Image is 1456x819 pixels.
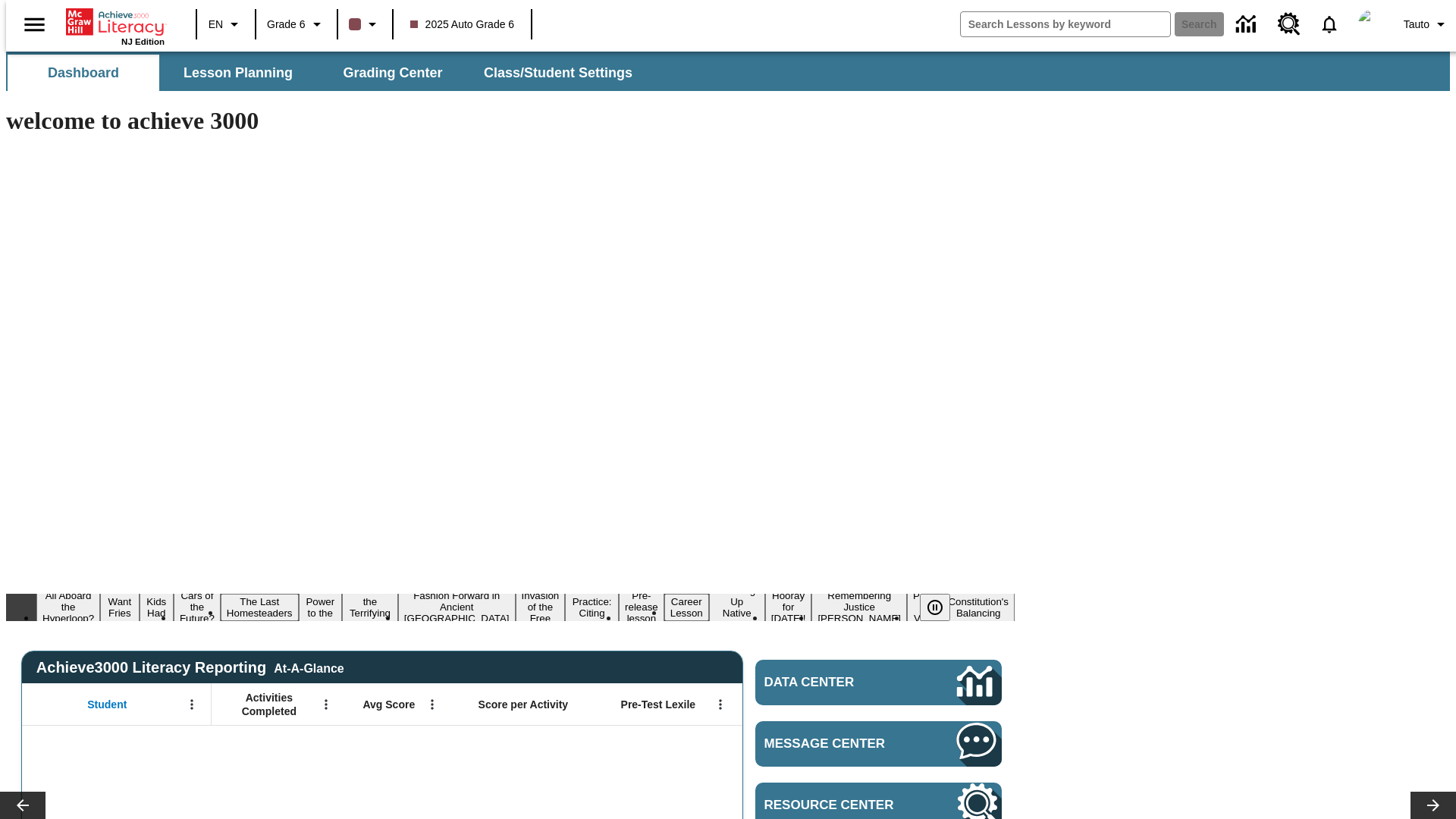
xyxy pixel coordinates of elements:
[1410,792,1456,819] button: Lesson carousel, Next
[472,55,645,91] button: Class/Student Settings
[1398,11,1456,38] button: Profile/Settings
[1404,17,1429,33] span: Tauto
[811,588,907,626] button: Slide 15 Remembering Justice O'Connor
[6,55,646,91] div: SubNavbar
[48,64,119,82] span: Dashboard
[1227,4,1269,45] a: Data Center
[764,675,906,690] span: Data Center
[907,588,942,626] button: Slide 16 Point of View
[36,659,344,676] span: Achieve3000 Literacy Reporting
[755,721,1002,767] a: Message Center
[317,55,469,91] button: Grading Center
[516,576,566,638] button: Slide 9 The Invasion of the Free CD
[1310,5,1349,44] a: Notifications
[920,594,950,621] button: Pause
[221,594,299,621] button: Slide 5 The Last Homesteaders
[100,571,139,644] button: Slide 2 Do You Want Fries With That?
[66,7,165,37] a: Home
[202,11,250,38] button: Language: EN, Select a language
[6,52,1450,91] div: SubNavbar
[961,12,1170,36] input: search field
[36,588,100,626] button: Slide 1 All Aboard the Hyperloop?
[619,588,664,626] button: Slide 11 Pre-release lesson
[66,5,165,46] div: Home
[180,693,203,716] button: Open Menu
[12,2,57,47] button: Open side menu
[1269,4,1310,45] a: Resource Center, Will open in new tab
[709,582,765,632] button: Slide 13 Cooking Up Native Traditions
[1358,9,1389,39] img: Avatar
[267,17,306,33] span: Grade 6
[274,659,344,676] div: At-A-Glance
[162,55,314,91] button: Lesson Planning
[315,693,337,716] button: Open Menu
[343,11,388,38] button: Class color is dark brown. Change class color
[709,693,732,716] button: Open Menu
[174,588,221,626] button: Slide 4 Cars of the Future?
[398,588,516,626] button: Slide 8 Fashion Forward in Ancient Rome
[342,582,398,632] button: Slide 7 Attack of the Terrifying Tomatoes
[621,698,696,711] span: Pre-Test Lexile
[87,698,127,711] span: Student
[765,588,812,626] button: Slide 14 Hooray for Constitution Day!
[219,691,319,718] span: Activities Completed
[755,660,1002,705] a: Data Center
[942,582,1015,632] button: Slide 17 The Constitution's Balancing Act
[764,736,912,752] span: Message Center
[920,594,965,621] div: Pause
[664,594,709,621] button: Slide 12 Career Lesson
[184,64,293,82] span: Lesson Planning
[484,64,632,82] span: Class/Student Settings
[140,571,174,644] button: Slide 3 Dirty Jobs Kids Had To Do
[8,55,159,91] button: Dashboard
[121,37,165,46] span: NJ Edition
[343,64,442,82] span: Grading Center
[6,107,1015,135] h1: welcome to achieve 3000
[299,582,343,632] button: Slide 6 Solar Power to the People
[479,698,569,711] span: Score per Activity
[209,17,223,33] span: EN
[261,11,332,38] button: Grade: Grade 6, Select a grade
[764,798,912,813] span: Resource Center
[362,698,415,711] span: Avg Score
[410,17,515,33] span: 2025 Auto Grade 6
[421,693,444,716] button: Open Menu
[565,582,619,632] button: Slide 10 Mixed Practice: Citing Evidence
[1349,5,1398,44] button: Select a new avatar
